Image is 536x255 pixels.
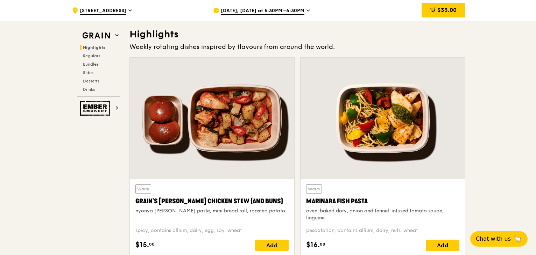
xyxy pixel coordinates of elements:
span: $16. [306,240,320,250]
button: Chat with us🦙 [470,231,528,247]
div: pescatarian, contains allium, dairy, nuts, wheat [306,227,459,234]
span: Drinks [83,87,95,92]
div: Warm [306,184,322,194]
span: [DATE], [DATE] at 5:30PM–6:30PM [221,7,304,15]
img: Grain web logo [80,29,112,42]
span: Chat with us [476,235,511,243]
div: Add [255,240,289,251]
span: $15. [135,240,149,250]
span: Regulars [83,53,100,58]
span: 🦙 [514,235,522,243]
h3: Highlights [129,28,465,41]
div: Grain's [PERSON_NAME] Chicken Stew (and buns) [135,196,289,206]
span: 00 [149,241,155,247]
div: nyonya [PERSON_NAME] paste, mini bread roll, roasted potato [135,207,289,214]
span: Sides [83,70,93,75]
div: Add [426,240,459,251]
span: [STREET_ADDRESS] [80,7,126,15]
span: 00 [320,241,325,247]
span: Bundles [83,62,98,67]
div: oven-baked dory, onion and fennel-infused tomato sauce, linguine [306,207,459,221]
span: Highlights [83,45,105,50]
div: spicy, contains allium, dairy, egg, soy, wheat [135,227,289,234]
div: Marinara Fish Pasta [306,196,459,206]
span: $33.00 [437,7,457,13]
img: Ember Smokery web logo [80,101,112,116]
span: Desserts [83,79,99,83]
div: Weekly rotating dishes inspired by flavours from around the world. [129,42,465,52]
div: Warm [135,184,151,194]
